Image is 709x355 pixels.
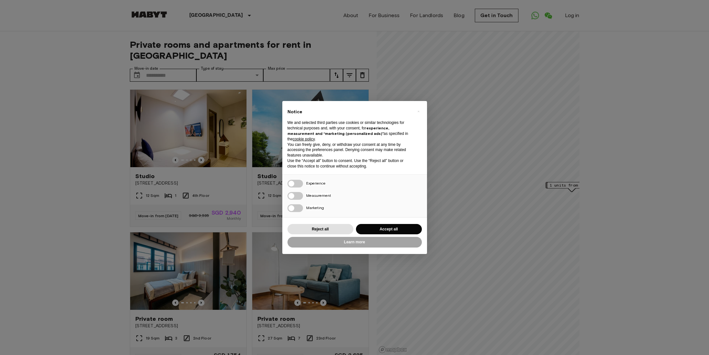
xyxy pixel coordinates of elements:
span: Marketing [306,205,324,210]
p: Use the “Accept all” button to consent. Use the “Reject all” button or close this notice to conti... [287,158,412,169]
button: Reject all [287,224,353,235]
p: You can freely give, deny, or withdraw your consent at any time by accessing the preferences pane... [287,142,412,158]
a: cookie policy [293,137,315,141]
span: Experience [306,181,326,186]
span: × [417,107,420,115]
button: Accept all [356,224,422,235]
span: Measurement [306,193,331,198]
h2: Notice [287,109,412,115]
button: Close this notice [413,106,424,117]
p: We and selected third parties use cookies or similar technologies for technical purposes and, wit... [287,120,412,142]
strong: experience, measurement and “marketing (personalized ads)” [287,126,389,136]
button: Learn more [287,237,422,248]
